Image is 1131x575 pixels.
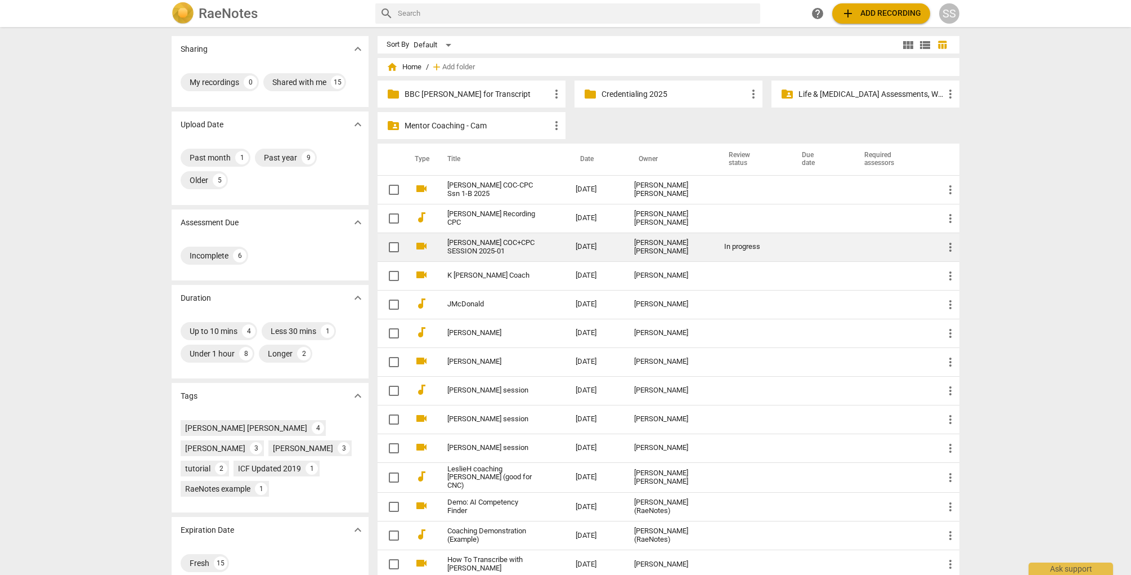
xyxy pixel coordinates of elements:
[312,422,324,434] div: 4
[447,444,535,452] a: [PERSON_NAME] session
[944,558,957,571] span: more_vert
[415,297,428,310] span: audiotrack
[302,151,315,164] div: 9
[233,249,246,262] div: 6
[567,521,625,550] td: [DATE]
[447,210,535,227] a: [PERSON_NAME] Recording CPC
[807,3,828,24] a: Help
[634,271,706,280] div: [PERSON_NAME]
[584,87,597,101] span: folder
[944,269,957,283] span: more_vert
[625,144,715,175] th: Owner
[634,498,706,515] div: [PERSON_NAME] (RaeNotes)
[944,413,957,426] span: more_vert
[780,87,794,101] span: folder_shared
[634,210,706,227] div: [PERSON_NAME] [PERSON_NAME]
[331,75,344,89] div: 15
[841,7,855,20] span: add
[567,493,625,521] td: [DATE]
[415,470,428,483] span: audiotrack
[387,61,398,73] span: home
[1029,563,1113,575] div: Ask support
[832,3,930,24] button: Upload
[567,261,625,290] td: [DATE]
[634,239,706,256] div: [PERSON_NAME] [PERSON_NAME]
[190,77,239,88] div: My recordings
[447,415,535,424] a: [PERSON_NAME] session
[567,204,625,233] td: [DATE]
[351,291,365,305] span: expand_more
[944,384,957,398] span: more_vert
[250,442,262,454] div: 3
[939,3,959,24] button: SS
[238,463,301,474] div: ICF Updated 2019
[567,144,625,175] th: Date
[434,144,567,175] th: Title
[550,87,563,101] span: more_vert
[634,329,706,337] div: [PERSON_NAME]
[447,527,535,544] a: Coaching Demonstration (Example)
[937,39,948,50] span: table_chart
[244,75,257,89] div: 0
[349,41,366,57] button: Show more
[567,175,625,204] td: [DATE]
[387,87,400,101] span: folder
[447,271,535,280] a: K [PERSON_NAME] Coach
[172,2,194,25] img: Logo
[944,355,957,369] span: more_vert
[351,118,365,131] span: expand_more
[442,63,475,72] span: Add folder
[811,7,824,20] span: help
[900,37,917,54] button: Tile view
[602,88,747,100] p: Credentialing 2025
[944,442,957,455] span: more_vert
[634,444,706,452] div: [PERSON_NAME]
[415,326,428,339] span: audiotrack
[172,2,366,25] a: LogoRaeNotes
[944,240,957,254] span: more_vert
[567,434,625,462] td: [DATE]
[567,376,625,405] td: [DATE]
[415,383,428,396] span: audiotrack
[185,443,245,454] div: [PERSON_NAME]
[181,390,198,402] p: Tags
[415,412,428,425] span: videocam
[239,347,253,360] div: 8
[190,558,209,569] div: Fresh
[181,119,223,131] p: Upload Date
[447,329,535,337] a: [PERSON_NAME]
[190,152,231,163] div: Past month
[415,556,428,570] span: videocam
[426,63,429,72] span: /
[181,292,211,304] p: Duration
[447,358,535,366] a: [PERSON_NAME]
[944,298,957,311] span: more_vert
[190,250,228,261] div: Incomplete
[321,324,334,338] div: 1
[447,386,535,395] a: [PERSON_NAME] session
[273,443,333,454] div: [PERSON_NAME]
[271,326,316,337] div: Less 30 mins
[944,529,957,542] span: more_vert
[415,211,428,224] span: audiotrack
[264,152,297,163] div: Past year
[944,471,957,484] span: more_vert
[567,233,625,261] td: [DATE]
[788,144,851,175] th: Due date
[415,528,428,541] span: audiotrack
[185,483,250,494] div: RaeNotes example
[190,326,237,337] div: Up to 10 mins
[447,181,535,198] a: [PERSON_NAME] COC-CPC Ssn 1-B 2025
[387,119,400,132] span: folder_shared
[798,88,944,100] p: Life & ADHD Assessments, Winter 2025
[235,151,249,164] div: 1
[190,175,208,186] div: Older
[242,324,255,338] div: 4
[944,183,957,197] span: more_vert
[918,38,932,52] span: view_list
[747,87,760,101] span: more_vert
[415,239,428,253] span: videocam
[567,347,625,376] td: [DATE]
[634,386,706,395] div: [PERSON_NAME]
